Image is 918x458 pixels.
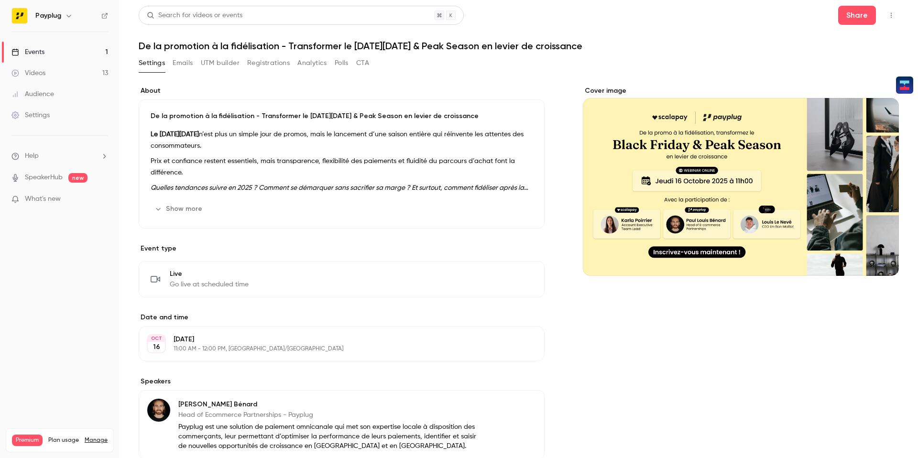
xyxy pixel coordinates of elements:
[139,86,545,96] label: About
[11,89,54,99] div: Audience
[151,129,533,152] p: n’est plus un simple jour de promos, mais le lancement d’une saison entière qui réinvente les att...
[35,11,61,21] h6: Payplug
[25,173,63,183] a: SpeakerHub
[297,55,327,71] button: Analytics
[838,6,876,25] button: Share
[151,131,199,138] strong: Le [DATE][DATE]
[583,86,899,276] section: Cover image
[178,422,482,451] p: Payplug est une solution de paiement omnicanale qui met son expertise locale à disposition des co...
[148,335,165,342] div: OCT
[178,400,482,409] p: [PERSON_NAME] Bénard
[153,342,160,352] p: 16
[170,269,249,279] span: Live
[139,313,545,322] label: Date and time
[151,201,208,217] button: Show more
[247,55,290,71] button: Registrations
[151,185,528,203] em: Quelles tendances suivre en 2025 ? Comment se démarquer sans sacrifier sa marge ? Et surtout, com...
[170,280,249,289] span: Go live at scheduled time
[583,86,899,96] label: Cover image
[139,55,165,71] button: Settings
[201,55,240,71] button: UTM builder
[97,195,108,204] iframe: Noticeable Trigger
[11,151,108,161] li: help-dropdown-opener
[173,55,193,71] button: Emails
[12,8,27,23] img: Payplug
[356,55,369,71] button: CTA
[68,173,87,183] span: new
[139,377,545,386] label: Speakers
[151,111,533,121] p: De la promotion à la fidélisation - Transformer le [DATE][DATE] & Peak Season en levier de croiss...
[11,47,44,57] div: Events
[11,68,45,78] div: Videos
[151,155,533,178] p: Prix et confiance restent essentiels, mais transparence, flexibilité des paiements et fluidité du...
[25,194,61,204] span: What's new
[48,436,79,444] span: Plan usage
[174,345,494,353] p: 11:00 AM - 12:00 PM, [GEOGRAPHIC_DATA]/[GEOGRAPHIC_DATA]
[85,436,108,444] a: Manage
[147,11,242,21] div: Search for videos or events
[25,151,39,161] span: Help
[139,40,899,52] h1: De la promotion à la fidélisation - Transformer le [DATE][DATE] & Peak Season en levier de croiss...
[335,55,349,71] button: Polls
[12,435,43,446] span: Premium
[178,410,482,420] p: Head of Ecommerce Partnerships - Payplug
[174,335,494,344] p: [DATE]
[147,399,170,422] img: Paul-Louis Bénard
[11,110,50,120] div: Settings
[139,244,545,253] p: Event type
